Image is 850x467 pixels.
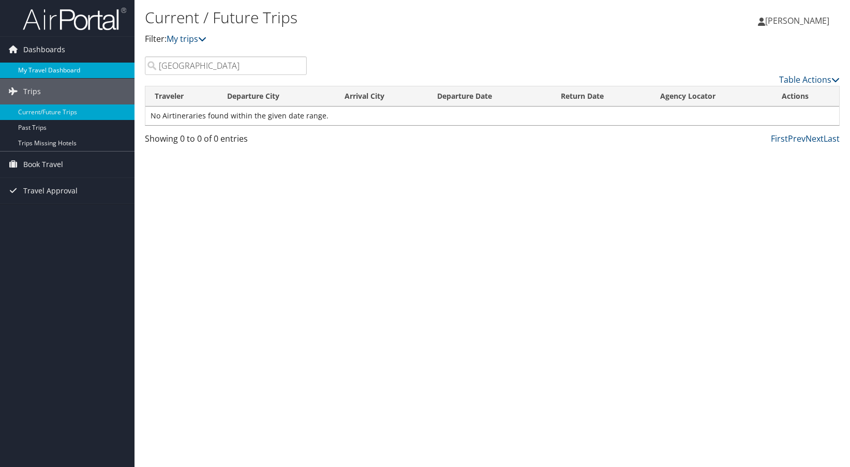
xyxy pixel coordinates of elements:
[788,133,806,144] a: Prev
[23,79,41,104] span: Trips
[145,86,218,107] th: Traveler: activate to sort column ascending
[23,37,65,63] span: Dashboards
[651,86,772,107] th: Agency Locator: activate to sort column ascending
[145,7,608,28] h1: Current / Future Trips
[23,178,78,204] span: Travel Approval
[145,56,307,75] input: Search Traveler or Arrival City
[758,5,840,36] a: [PERSON_NAME]
[779,74,840,85] a: Table Actions
[167,33,206,44] a: My trips
[428,86,551,107] th: Departure Date: activate to sort column descending
[765,15,829,26] span: [PERSON_NAME]
[771,133,788,144] a: First
[23,7,126,31] img: airportal-logo.png
[218,86,336,107] th: Departure City: activate to sort column ascending
[335,86,428,107] th: Arrival City: activate to sort column ascending
[145,33,608,46] p: Filter:
[551,86,651,107] th: Return Date: activate to sort column ascending
[772,86,839,107] th: Actions
[806,133,824,144] a: Next
[145,132,307,150] div: Showing 0 to 0 of 0 entries
[23,152,63,177] span: Book Travel
[145,107,839,125] td: No Airtineraries found within the given date range.
[824,133,840,144] a: Last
